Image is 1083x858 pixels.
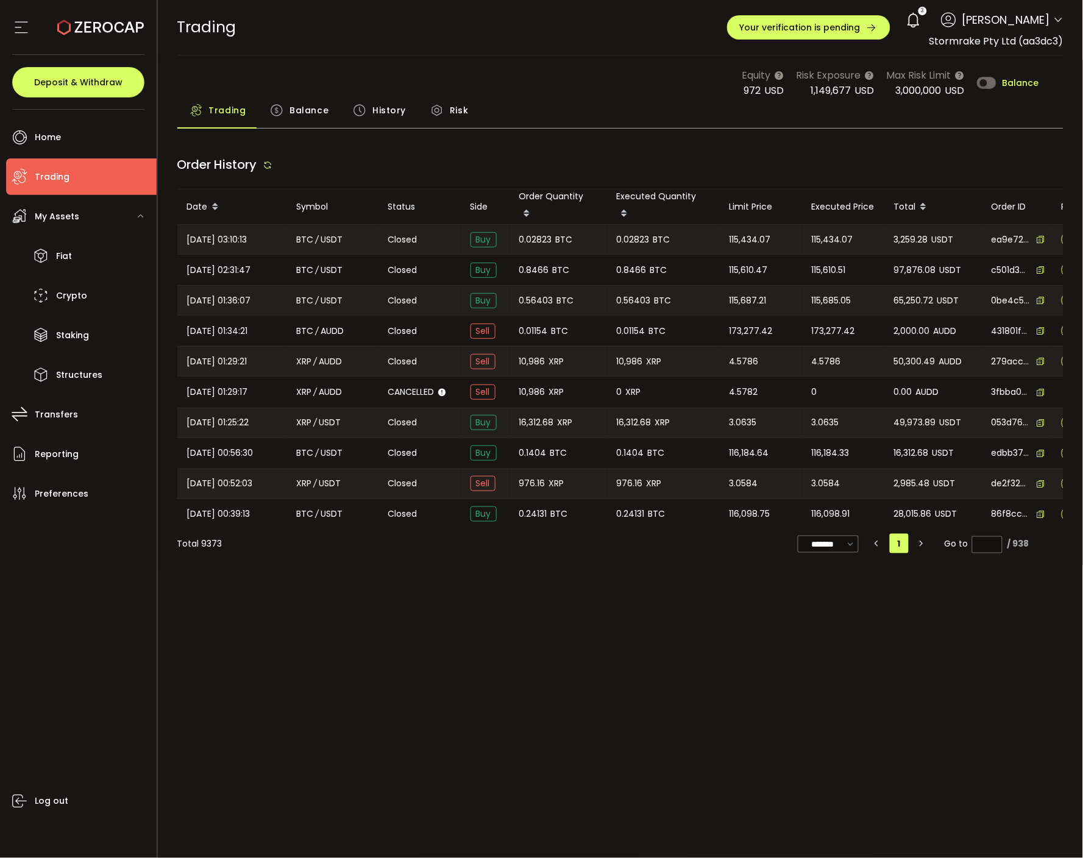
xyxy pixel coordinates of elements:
[992,355,1031,368] span: 279acc9e-67c4-4cd6-8bcc-595d197bfb33
[894,416,936,430] span: 49,973.89
[35,168,69,186] span: Trading
[388,447,417,459] span: Closed
[730,446,769,460] span: 116,184.64
[56,327,89,344] span: Staking
[730,324,773,338] span: 173,277.42
[177,537,222,550] div: Total 9373
[797,68,861,83] span: Risk Exposure
[551,507,568,521] span: BTC
[519,446,547,460] span: 0.1404
[297,294,314,308] span: BTC
[992,294,1031,307] span: 0be4c5c3-072e-4ea3-b239-0c7a35b5dafb
[992,447,1031,459] span: edbb376d-b150-431f-b04e-8a177178ffa6
[470,415,497,430] span: Buy
[319,355,343,369] span: AUDD
[811,83,851,97] span: 1,149,677
[187,446,254,460] span: [DATE] 00:56:30
[894,385,912,399] span: 0.00
[316,263,319,277] em: /
[519,263,549,277] span: 0.8466
[916,385,939,399] span: AUDD
[470,385,495,400] span: Sell
[177,156,257,173] span: Order History
[992,416,1031,429] span: 053d76b0-5b3c-4bcc-b0c7-c34ddcb51833
[314,477,318,491] em: /
[187,294,251,308] span: [DATE] 01:36:07
[388,233,417,246] span: Closed
[932,233,954,247] span: USDT
[297,355,312,369] span: XRP
[992,233,1031,246] span: ea9e725b-4fc9-4db7-8c83-d9a8d48f6183
[894,355,936,369] span: 50,300.49
[297,446,314,460] span: BTC
[56,247,72,265] span: Fiat
[727,15,890,40] button: Your verification is pending
[617,263,647,277] span: 0.8466
[742,68,771,83] span: Equity
[56,287,87,305] span: Crypto
[550,446,567,460] span: BTC
[730,263,768,277] span: 115,610.47
[316,446,319,460] em: /
[894,233,928,247] span: 3,259.28
[812,294,851,308] span: 115,685.05
[648,446,665,460] span: BTC
[894,477,930,491] span: 2,985.48
[647,355,662,369] span: XRP
[510,190,607,224] div: Order Quantity
[855,83,875,97] span: USD
[321,233,343,247] span: USDT
[812,385,817,399] span: 0
[372,98,406,122] span: History
[470,232,497,247] span: Buy
[730,507,770,521] span: 116,098.75
[314,355,318,369] em: /
[740,23,861,32] span: Your verification is pending
[1007,537,1029,550] div: / 938
[812,446,850,460] span: 116,184.33
[940,263,962,277] span: USDT
[519,233,552,247] span: 0.02823
[549,355,564,369] span: XRP
[812,477,840,491] span: 3.0584
[607,190,720,224] div: Executed Quantity
[319,477,341,491] span: USDT
[314,416,318,430] em: /
[617,507,645,521] span: 0.24131
[812,355,841,369] span: 4.5786
[653,233,670,247] span: BTC
[519,355,545,369] span: 10,986
[319,385,343,399] span: AUDD
[470,263,497,278] span: Buy
[549,385,564,399] span: XRP
[519,294,553,308] span: 0.56403
[812,416,839,430] span: 3.0635
[940,416,962,430] span: USDT
[812,233,853,247] span: 115,434.07
[321,507,343,521] span: USDT
[655,294,672,308] span: BTC
[617,416,652,430] span: 16,312.68
[388,294,417,307] span: Closed
[929,34,1063,48] span: Stormrake Pty Ltd (aa3dc3)
[730,294,767,308] span: 115,687.21
[35,129,61,146] span: Home
[297,324,314,338] span: BTC
[287,200,378,214] div: Symbol
[321,324,344,338] span: AUDD
[177,197,287,218] div: Date
[297,507,314,521] span: BTC
[314,385,318,399] em: /
[187,355,247,369] span: [DATE] 01:29:21
[321,263,343,277] span: USDT
[617,446,644,460] span: 0.1404
[297,263,314,277] span: BTC
[617,294,651,308] span: 0.56403
[557,294,574,308] span: BTC
[177,16,236,38] span: Trading
[470,293,497,308] span: Buy
[558,416,573,430] span: XRP
[648,507,666,521] span: BTC
[35,208,79,225] span: My Assets
[461,200,510,214] div: Side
